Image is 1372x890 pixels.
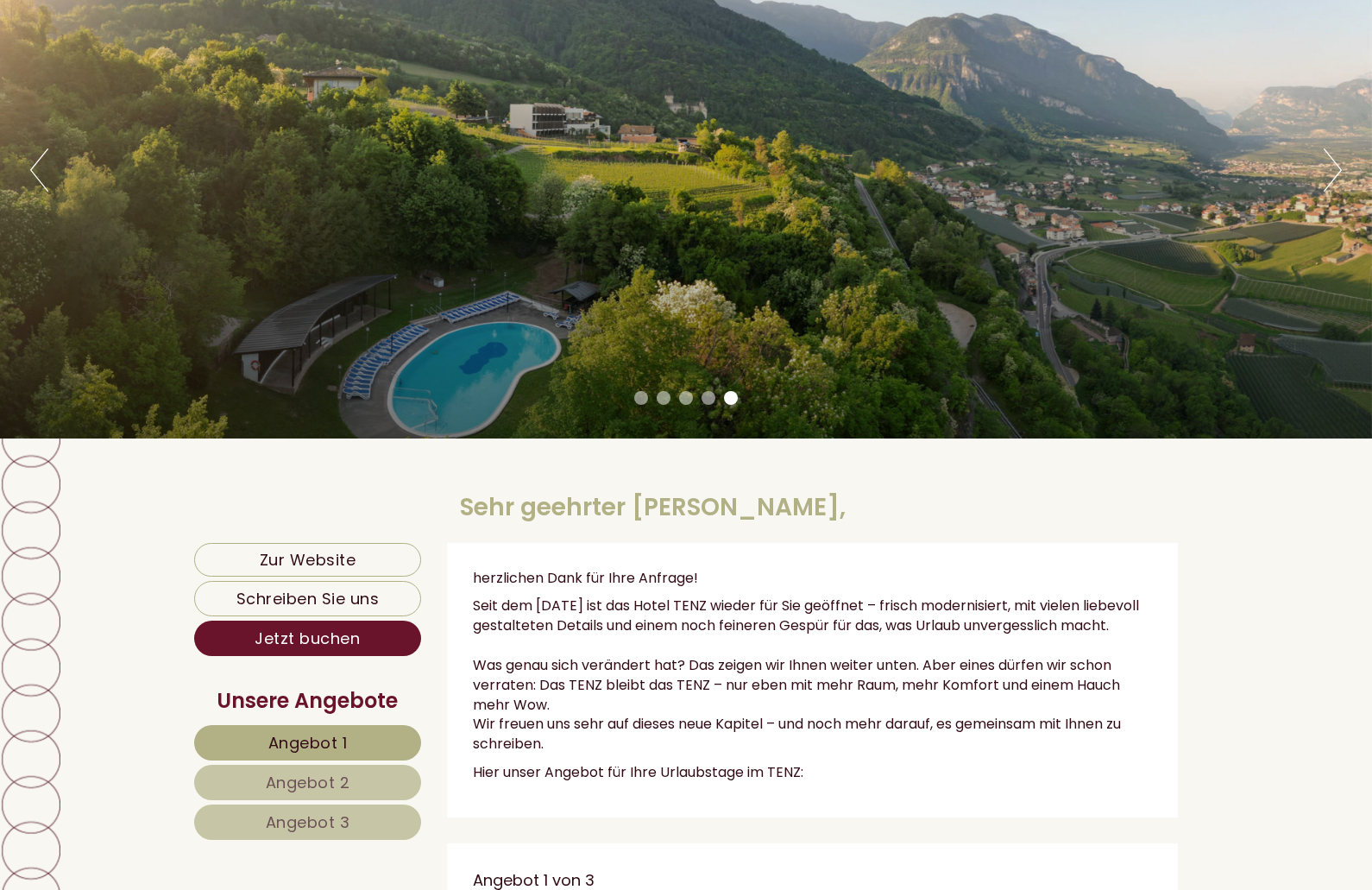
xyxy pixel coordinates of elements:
button: Previous [30,148,48,192]
button: Senden [566,450,680,485]
span: Angebot 3 [266,811,350,833]
h1: Sehr geehrter [PERSON_NAME], [460,495,846,521]
div: Hotel Tenz [26,54,299,67]
span: Angebot 2 [266,772,350,793]
a: Schreiben Sie uns [194,581,421,616]
small: 17:07 [26,87,299,99]
a: Zur Website [194,543,421,578]
p: Seit dem [DATE] ist das Hotel TENZ wieder für Sie geöffnet – frisch modernisiert, mit vielen lieb... [473,596,1153,754]
div: Montag [299,13,381,41]
p: herzlichen Dank für Ihre Anfrage! [473,569,1153,589]
div: Unsere Angebote [194,686,421,716]
button: Next [1324,148,1342,192]
span: Angebot 1 [268,732,348,754]
p: Hier unser Angebot für Ihre Urlaubstage im TENZ: [473,763,1153,783]
div: Guten Tag, wie können wir Ihnen helfen? [13,50,308,103]
a: Jetzt buchen [194,621,421,656]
